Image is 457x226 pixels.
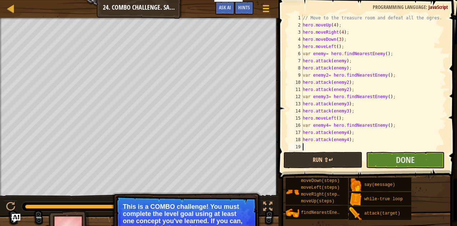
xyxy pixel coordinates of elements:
div: 9 [288,72,303,79]
span: findNearestEnemy() [301,210,347,215]
button: Ask AI [215,1,235,15]
span: attack(target) [364,211,400,216]
div: 2 [288,21,303,29]
div: 16 [288,122,303,129]
button: Ctrl + P: Play [4,200,18,215]
span: moveDown(steps) [301,178,340,183]
span: moveLeft(steps) [301,185,340,190]
button: Run ⇧↵ [283,152,362,168]
div: 18 [288,136,303,143]
button: Done [366,152,445,168]
div: 11 [288,86,303,93]
span: moveRight(steps) [301,192,342,197]
div: 20 [289,150,303,158]
div: 8 [288,64,303,72]
span: Done [396,154,415,165]
img: portrait.png [349,193,362,206]
button: Ask AI [12,214,20,222]
div: 19 [288,143,303,150]
img: portrait.png [286,206,299,220]
div: 4 [288,36,303,43]
div: 13 [288,100,303,107]
span: JavaScript [428,4,448,10]
span: moveUp(steps) [301,199,335,204]
span: Programming language [373,4,426,10]
img: portrait.png [349,207,362,221]
div: 1 [288,14,303,21]
div: 12 [288,93,303,100]
span: Ask AI [219,4,231,11]
img: portrait.png [349,178,362,192]
div: 10 [288,79,303,86]
button: Show game menu [257,1,275,18]
div: 7 [288,57,303,64]
img: portrait.png [286,185,299,199]
span: Hints [238,4,250,11]
span: : [426,4,428,10]
div: 5 [288,43,303,50]
div: 15 [288,115,303,122]
button: Toggle fullscreen [261,200,275,215]
div: 17 [288,129,303,136]
span: while-true loop [364,197,403,202]
div: 3 [288,29,303,36]
div: 14 [288,107,303,115]
div: 6 [288,50,303,57]
span: say(message) [364,182,395,187]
